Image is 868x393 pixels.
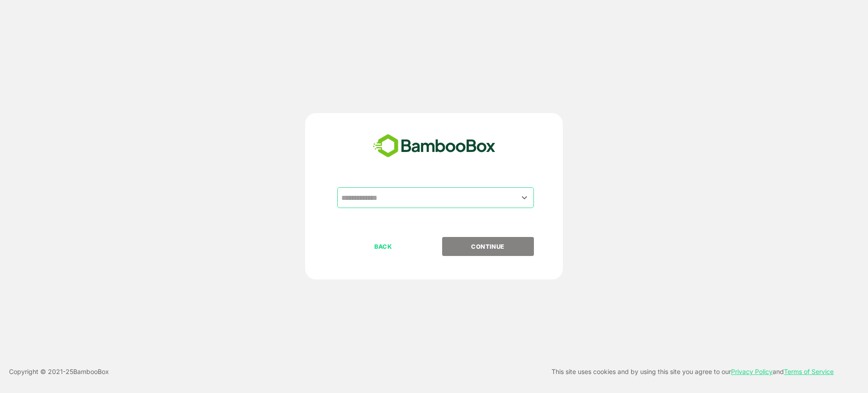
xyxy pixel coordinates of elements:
a: Privacy Policy [731,368,773,375]
a: Terms of Service [784,368,834,375]
p: CONTINUE [443,241,533,251]
img: bamboobox [368,131,500,161]
p: This site uses cookies and by using this site you agree to our and [552,366,834,377]
button: Open [519,191,531,204]
p: BACK [338,241,429,251]
p: Copyright © 2021- 25 BambooBox [9,366,109,377]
